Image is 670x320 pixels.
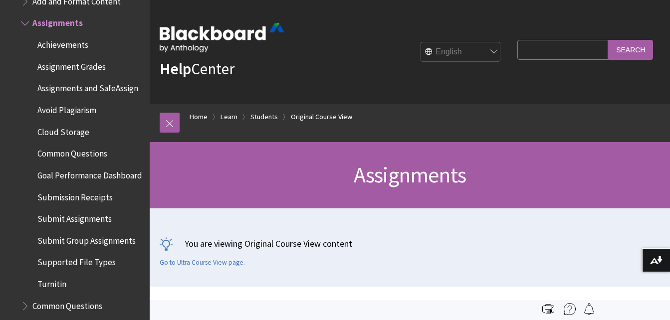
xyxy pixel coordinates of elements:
a: Home [190,111,208,123]
input: Search [608,40,653,59]
span: Assignments and SafeAssign [37,80,138,94]
a: Students [250,111,278,123]
strong: Help [160,59,191,79]
span: Submit Assignments [37,210,112,224]
span: Assignment Grades [37,58,106,72]
select: Site Language Selector [421,42,501,62]
span: Supported File Types [37,254,116,268]
span: Assignments [32,15,83,28]
span: Turnitin [37,276,66,289]
img: Print [542,303,554,315]
a: HelpCenter [160,59,234,79]
span: Cloud Storage [37,124,89,137]
span: Common Questions [37,145,107,159]
p: You are viewing Original Course View content [160,237,660,250]
span: Submit Group Assignments [37,232,136,246]
img: More help [564,303,576,315]
a: Learn [221,111,237,123]
span: Common Questions [32,298,102,311]
span: Assignments [354,161,466,188]
a: Go to Ultra Course View page. [160,258,245,267]
a: Original Course View [291,111,352,123]
span: Avoid Plagiarism [37,102,96,115]
img: Follow this page [583,303,595,315]
img: Blackboard by Anthology [160,23,284,52]
span: Goal Performance Dashboard [37,167,142,180]
span: Submission Receipts [37,189,113,202]
span: Achievements [37,36,88,50]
